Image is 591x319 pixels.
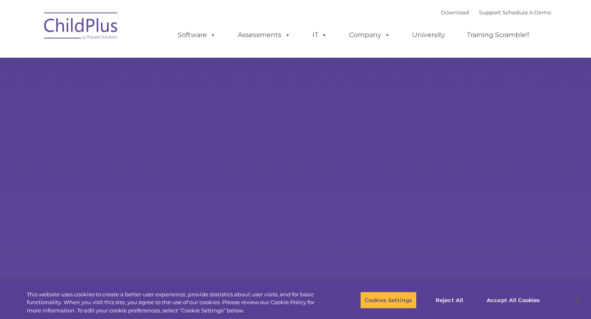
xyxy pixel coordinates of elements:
[424,291,475,309] button: Reject All
[479,9,501,16] a: Support
[230,27,299,43] a: Assessments
[40,7,122,48] img: ChildPlus by Procare Solutions
[304,27,335,43] a: IT
[482,291,544,309] button: Accept All Cookies
[404,27,453,43] a: University
[169,27,224,43] a: Software
[27,291,325,315] div: This website uses cookies to create a better user experience, provide statistics about user visit...
[441,9,551,16] font: |
[502,9,551,16] a: Schedule A Demo
[341,27,399,43] a: Company
[441,9,469,16] a: Download
[569,291,587,309] button: Close
[360,291,417,309] button: Cookies Settings
[459,27,537,43] a: Training Scramble!!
